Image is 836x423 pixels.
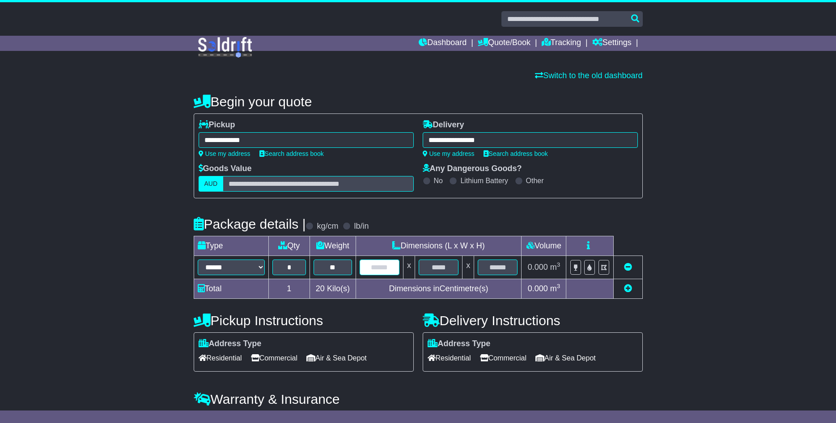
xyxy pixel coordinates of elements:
a: Use my address [199,150,250,157]
label: Address Type [199,339,262,349]
td: Weight [310,236,356,256]
td: Volume [522,236,566,256]
h4: Package details | [194,217,306,231]
a: Add new item [624,284,632,293]
td: x [403,256,415,279]
td: Dimensions in Centimetre(s) [356,279,522,299]
span: Air & Sea Depot [535,351,596,365]
td: Dimensions (L x W x H) [356,236,522,256]
h4: Delivery Instructions [423,313,643,328]
span: Air & Sea Depot [306,351,367,365]
span: 0.000 [528,263,548,272]
td: x [463,256,474,279]
td: Qty [268,236,310,256]
td: Total [194,279,268,299]
td: Kilo(s) [310,279,356,299]
h4: Warranty & Insurance [194,392,643,406]
a: Use my address [423,150,475,157]
a: Quote/Book [478,36,530,51]
td: Type [194,236,268,256]
h4: Pickup Instructions [194,313,414,328]
label: Goods Value [199,164,252,174]
label: Other [526,176,544,185]
label: No [434,176,443,185]
a: Settings [592,36,632,51]
label: kg/cm [317,222,338,231]
sup: 3 [557,283,560,289]
a: Search address book [484,150,548,157]
span: Residential [428,351,471,365]
span: 20 [316,284,325,293]
span: m [550,284,560,293]
span: Commercial [480,351,526,365]
a: Switch to the old dashboard [535,71,642,80]
a: Tracking [542,36,581,51]
label: AUD [199,176,224,192]
span: 0.000 [528,284,548,293]
label: Any Dangerous Goods? [423,164,522,174]
a: Dashboard [419,36,467,51]
label: Pickup [199,120,235,130]
h4: Begin your quote [194,94,643,109]
label: Lithium Battery [460,176,508,185]
a: Search address book [259,150,324,157]
sup: 3 [557,261,560,268]
label: lb/in [354,222,369,231]
label: Address Type [428,339,491,349]
td: 1 [268,279,310,299]
span: Commercial [251,351,297,365]
a: Remove this item [624,263,632,272]
span: m [550,263,560,272]
label: Delivery [423,120,464,130]
span: Residential [199,351,242,365]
